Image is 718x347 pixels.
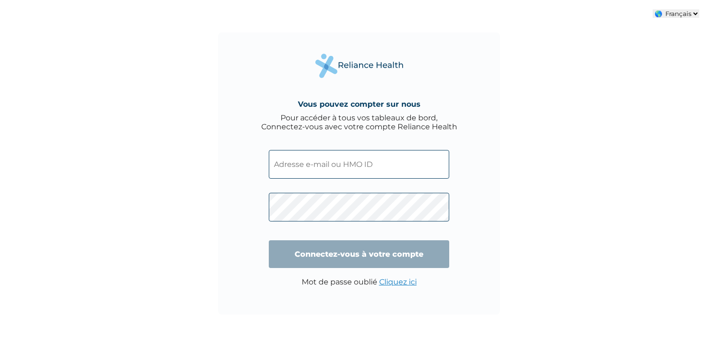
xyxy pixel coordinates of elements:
a: Cliquez ici [379,277,417,286]
input: Connectez-vous à votre compte [269,240,449,268]
input: Adresse e-mail ou HMO ID [269,150,449,179]
h4: Vous pouvez compter sur nous [298,100,421,109]
img: Logo de Reliance Health [312,51,406,81]
div: Pour accéder à tous vos tableaux de bord, Connectez-vous avec votre compte Reliance Health [261,113,457,131]
p: Mot de passe oublié [302,277,417,286]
